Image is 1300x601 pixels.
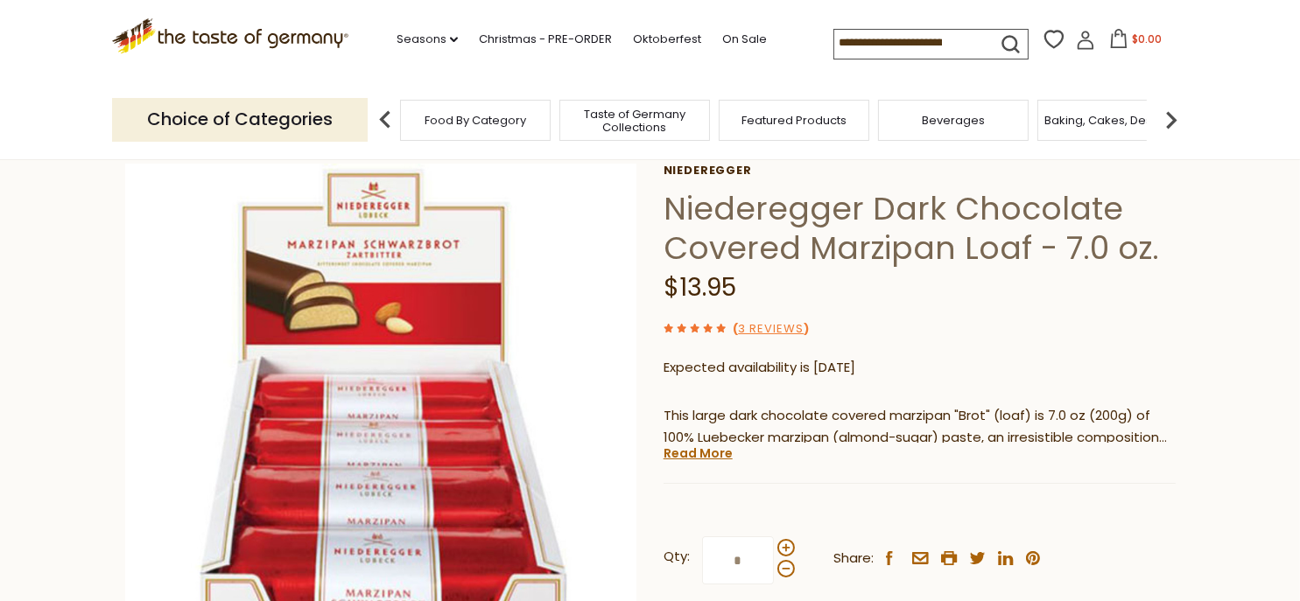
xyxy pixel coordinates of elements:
button: $0.00 [1099,29,1173,55]
a: Food By Category [425,114,526,127]
span: ( ) [733,320,809,337]
span: Share: [833,548,874,570]
a: Oktoberfest [633,30,701,49]
img: previous arrow [368,102,403,137]
p: Expected availability is [DATE] [664,357,1176,379]
a: Christmas - PRE-ORDER [479,30,612,49]
a: Seasons [397,30,458,49]
a: Niederegger [664,164,1176,178]
a: Taste of Germany Collections [565,108,705,134]
a: On Sale [722,30,767,49]
p: This large dark chocolate covered marzipan "Brot" (loaf) is 7.0 oz (200g) of 100% Luebecker marzi... [664,405,1176,449]
a: Baking, Cakes, Desserts [1045,114,1181,127]
input: Qty: [702,536,774,584]
span: $0.00 [1132,31,1162,46]
span: $13.95 [664,270,736,304]
a: Featured Products [741,114,847,127]
p: Choice of Categories [112,98,368,141]
h1: Niederegger Dark Chocolate Covered Marzipan Loaf - 7.0 oz. [664,189,1176,268]
strong: Qty: [664,546,690,568]
a: Beverages [922,114,985,127]
a: 3 Reviews [738,320,804,339]
a: Read More [664,444,733,462]
img: next arrow [1154,102,1189,137]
